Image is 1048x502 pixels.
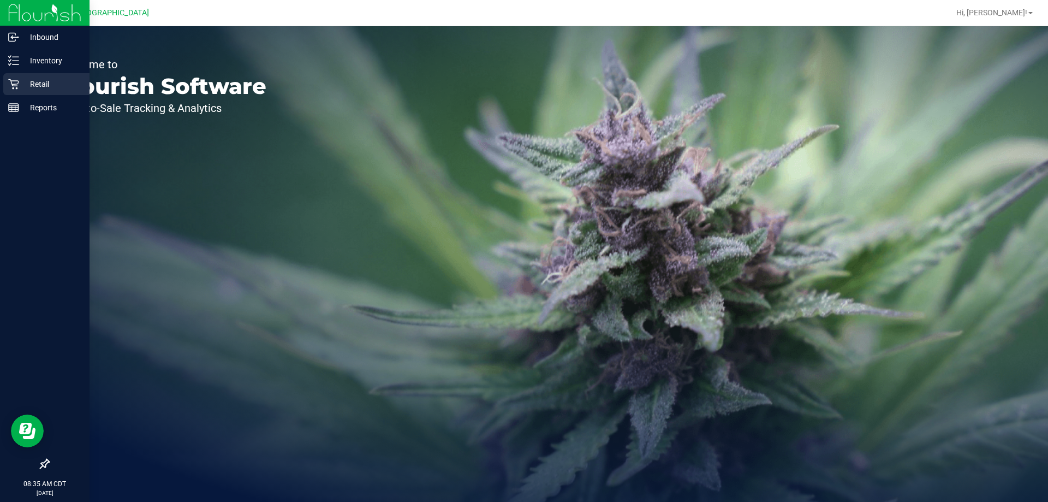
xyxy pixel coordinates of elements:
[19,31,85,44] p: Inbound
[59,103,266,114] p: Seed-to-Sale Tracking & Analytics
[19,54,85,67] p: Inventory
[8,79,19,90] inline-svg: Retail
[5,489,85,497] p: [DATE]
[59,75,266,97] p: Flourish Software
[59,59,266,70] p: Welcome to
[8,32,19,43] inline-svg: Inbound
[11,415,44,447] iframe: Resource center
[5,479,85,489] p: 08:35 AM CDT
[956,8,1027,17] span: Hi, [PERSON_NAME]!
[74,8,149,17] span: [GEOGRAPHIC_DATA]
[19,101,85,114] p: Reports
[8,102,19,113] inline-svg: Reports
[8,55,19,66] inline-svg: Inventory
[19,78,85,91] p: Retail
